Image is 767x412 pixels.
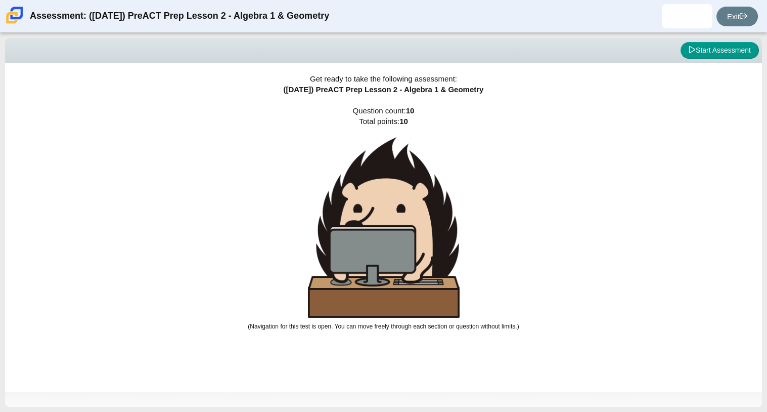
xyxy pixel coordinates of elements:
[310,74,457,83] span: Get ready to take the following assessment:
[308,137,460,318] img: hedgehog-behind-computer-large.png
[248,323,519,330] small: (Navigation for this test is open. You can move freely through each section or question without l...
[4,5,25,26] img: Carmen School of Science & Technology
[716,7,758,26] a: Exit
[30,4,329,28] div: Assessment: ([DATE]) PreACT Prep Lesson 2 - Algebra 1 & Geometry
[284,85,484,94] span: ([DATE]) PreACT Prep Lesson 2 - Algebra 1 & Geometry
[399,117,408,126] b: 10
[4,19,25,27] a: Carmen School of Science & Technology
[248,106,519,330] span: Question count: Total points:
[406,106,415,115] b: 10
[681,42,759,59] button: Start Assessment
[679,8,695,24] img: amir.llaurador.wmURZ7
